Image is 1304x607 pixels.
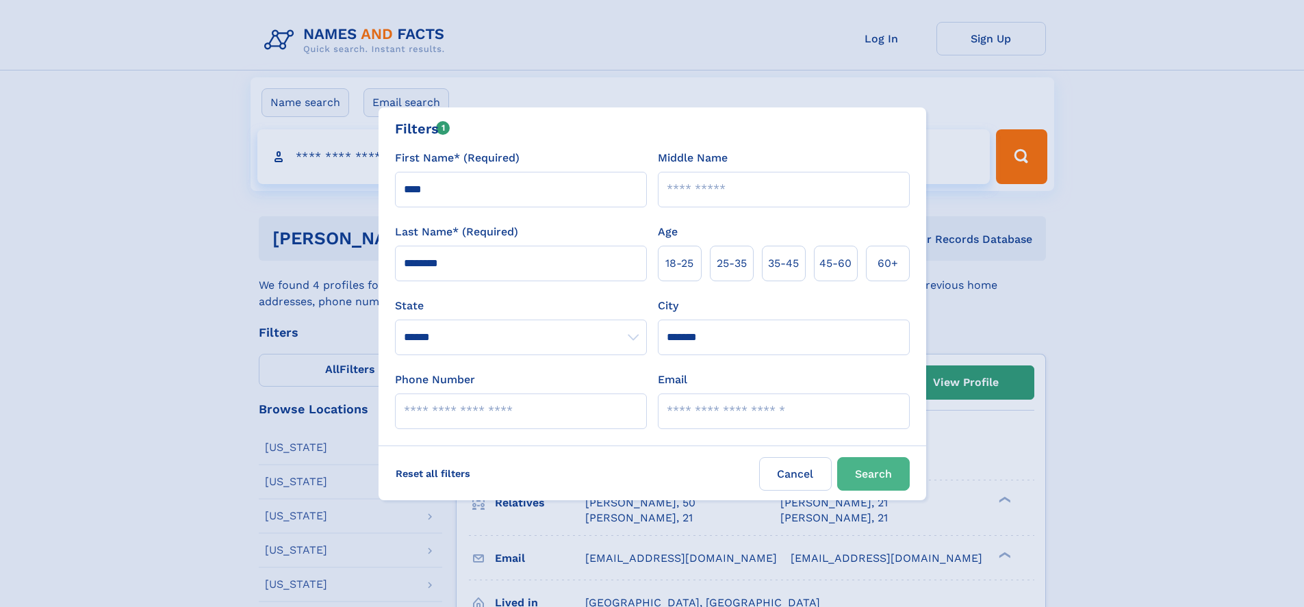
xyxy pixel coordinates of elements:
div: Filters [395,118,450,139]
span: 45‑60 [819,255,852,272]
label: State [395,298,647,314]
label: Phone Number [395,372,475,388]
label: Age [658,224,678,240]
span: 25‑35 [717,255,747,272]
span: 18‑25 [665,255,693,272]
span: 60+ [878,255,898,272]
label: Email [658,372,687,388]
span: 35‑45 [768,255,799,272]
label: Middle Name [658,150,728,166]
label: Cancel [759,457,832,491]
label: First Name* (Required) [395,150,520,166]
label: City [658,298,678,314]
button: Search [837,457,910,491]
label: Reset all filters [387,457,479,490]
label: Last Name* (Required) [395,224,518,240]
